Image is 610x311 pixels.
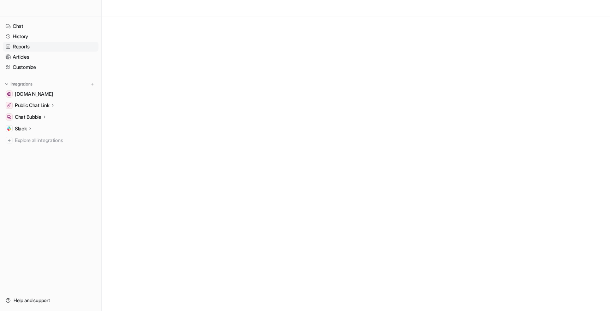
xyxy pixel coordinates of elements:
[3,135,98,145] a: Explore all integrations
[15,102,49,109] p: Public Chat Link
[15,135,96,146] span: Explore all integrations
[7,127,11,131] img: Slack
[11,81,32,87] p: Integrations
[3,21,98,31] a: Chat
[3,81,35,88] button: Integrations
[7,103,11,107] img: Public Chat Link
[3,52,98,62] a: Articles
[3,62,98,72] a: Customize
[7,115,11,119] img: Chat Bubble
[3,42,98,52] a: Reports
[3,31,98,41] a: History
[15,113,41,121] p: Chat Bubble
[4,82,9,87] img: expand menu
[90,82,95,87] img: menu_add.svg
[15,125,27,132] p: Slack
[7,92,11,96] img: getrella.com
[3,295,98,305] a: Help and support
[15,90,53,98] span: [DOMAIN_NAME]
[6,137,13,144] img: explore all integrations
[3,89,98,99] a: getrella.com[DOMAIN_NAME]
